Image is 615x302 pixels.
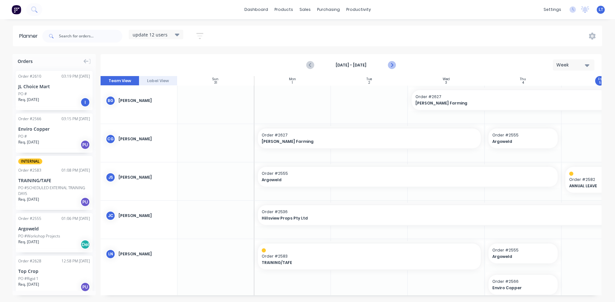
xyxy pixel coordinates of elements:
[18,177,90,184] div: TRAINING/TAFE
[520,77,526,81] div: Thu
[492,285,548,291] span: Enviro Copper
[61,216,90,221] div: 01:06 PM [DATE]
[540,5,564,14] div: settings
[59,30,122,43] input: Search for orders...
[319,62,383,68] strong: [DATE] - [DATE]
[119,251,172,257] div: [PERSON_NAME]
[18,258,41,264] div: Order # 2628
[599,7,603,12] span: LT
[106,211,115,221] div: JC
[18,74,41,79] div: Order # 2610
[61,258,90,264] div: 12:58 PM [DATE]
[598,77,602,81] div: Fri
[61,116,90,122] div: 03:15 PM [DATE]
[18,239,39,245] span: Req. [DATE]
[12,5,21,14] img: Factory
[262,215,594,221] span: Hillsview Props Pty Ltd
[19,32,41,40] div: Planner
[18,167,41,173] div: Order # 2583
[18,91,27,97] div: PO #
[18,197,39,202] span: Req. [DATE]
[556,62,586,68] div: Week
[271,5,296,14] div: products
[18,282,39,287] span: Req. [DATE]
[296,5,314,14] div: sales
[18,276,38,282] div: PO #Rigid 1
[80,140,90,150] div: PU
[18,97,39,103] span: Req. [DATE]
[119,136,172,142] div: [PERSON_NAME]
[443,77,450,81] div: Wed
[106,96,115,105] div: BG
[343,5,374,14] div: productivity
[492,254,548,259] span: Argoweld
[18,216,41,221] div: Order # 2555
[106,173,115,182] div: JS
[139,76,177,86] button: Label View
[492,247,554,253] span: Order # 2555
[599,81,601,84] div: 5
[18,83,90,90] div: JL Choice Mart
[18,185,90,197] div: PO #SCHEDULED EXTERNAL TRAINING DAYS
[214,81,217,84] div: 31
[262,132,477,138] span: Order # 2627
[119,174,172,180] div: [PERSON_NAME]
[292,81,293,84] div: 1
[241,5,271,14] a: dashboard
[18,139,39,145] span: Req. [DATE]
[366,77,372,81] div: Tue
[18,159,42,164] span: INTERNAL
[262,171,554,176] span: Order # 2555
[492,279,554,284] span: Order # 2566
[106,249,115,259] div: LN
[368,81,370,84] div: 2
[522,81,524,84] div: 4
[119,98,172,104] div: [PERSON_NAME]
[212,77,218,81] div: Sun
[61,74,90,79] div: 03:19 PM [DATE]
[119,213,172,219] div: [PERSON_NAME]
[133,31,168,38] span: update 12 users
[80,97,90,107] div: I
[80,240,90,249] div: Del
[18,225,90,232] div: Argoweld
[262,260,455,266] span: TRAINING/TAFE
[18,126,90,132] div: Enviro Copper
[492,139,548,144] span: Argoweld
[262,253,477,259] span: Order # 2583
[314,5,343,14] div: purchasing
[80,282,90,292] div: PU
[18,134,27,139] div: PO #
[18,233,60,239] div: PO #Workshop Projects
[18,268,90,275] div: Top Crop
[492,132,554,138] span: Order # 2555
[445,81,447,84] div: 3
[289,77,296,81] div: Mon
[80,197,90,207] div: PU
[262,139,455,144] span: [PERSON_NAME] Farming
[262,177,525,183] span: Argoweld
[101,76,139,86] button: Team View
[18,116,41,122] div: Order # 2566
[553,59,594,71] button: Week
[415,100,609,106] span: [PERSON_NAME] Farming
[18,58,33,65] span: Orders
[106,134,115,144] div: CG
[61,167,90,173] div: 01:08 PM [DATE]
